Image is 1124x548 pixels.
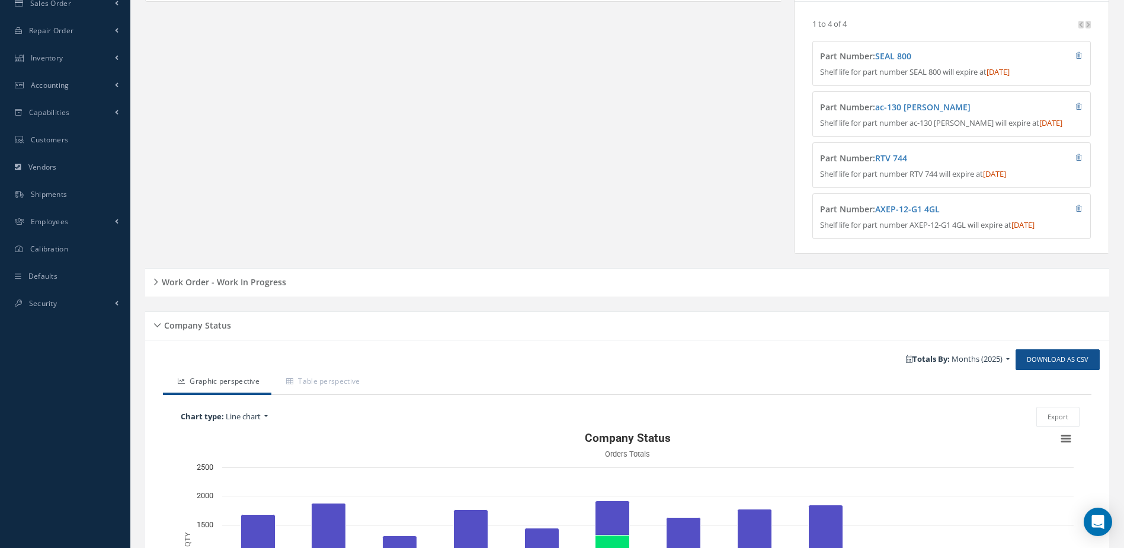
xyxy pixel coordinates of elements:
h4: Part Number [820,205,1013,215]
a: Table perspective [271,370,372,395]
h4: Part Number [820,103,1013,113]
span: Security [29,298,57,308]
text: 2500 [197,463,213,471]
button: View chart menu, Company Status [1058,431,1074,447]
span: Customers [31,135,69,145]
span: Employees [31,216,69,227]
text: 1500 [197,520,213,529]
span: Vendors [28,162,57,172]
span: Repair Order [29,26,74,36]
span: [DATE] [1011,219,1035,230]
a: Totals By: Months (2025) [900,351,1016,368]
span: Capabilities [29,107,70,117]
span: Months (2025) [952,353,1003,364]
path: June, 601. Work orders received. [595,501,630,536]
p: Shelf life for part number ac-130 [PERSON_NAME] will expire at [820,117,1083,129]
p: 1 to 4 of 4 [812,18,847,29]
h5: Company Status [161,317,231,331]
span: [DATE] [1039,117,1062,128]
h4: Part Number [820,52,1013,62]
text: 2000 [197,491,213,500]
button: Export [1036,407,1080,428]
span: Defaults [28,271,57,281]
a: SEAL 800 [875,50,911,62]
text: QTY [183,532,192,547]
span: [DATE] [987,66,1010,77]
p: Shelf life for part number AXEP-12-G1 4GL will expire at [820,219,1083,231]
text: Orders Totals [605,450,650,458]
a: RTV 744 [875,152,907,164]
a: Download as CSV [1016,349,1100,370]
b: Chart type: [181,411,224,422]
span: : [873,152,907,164]
span: : [873,50,911,62]
h4: Part Number [820,154,1013,164]
a: ac-130 [PERSON_NAME] [875,101,971,113]
span: [DATE] [983,168,1006,179]
b: Totals By: [906,353,950,364]
a: AXEP-12-G1 4GL [875,203,940,215]
span: Shipments [31,189,68,199]
a: Chart type: Line chart [175,408,465,426]
div: Open Intercom Messenger [1084,508,1112,536]
text: Company Status [585,431,671,445]
h5: Work Order - Work In Progress [158,273,286,288]
span: Line chart [226,411,261,422]
a: Graphic perspective [163,370,271,395]
p: Shelf life for part number RTV 744 will expire at [820,168,1083,180]
span: Accounting [31,80,69,90]
span: : [873,101,971,113]
span: Calibration [30,244,68,254]
p: Shelf life for part number SEAL 800 will expire at [820,66,1083,78]
span: : [873,203,940,215]
span: Inventory [31,53,63,63]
